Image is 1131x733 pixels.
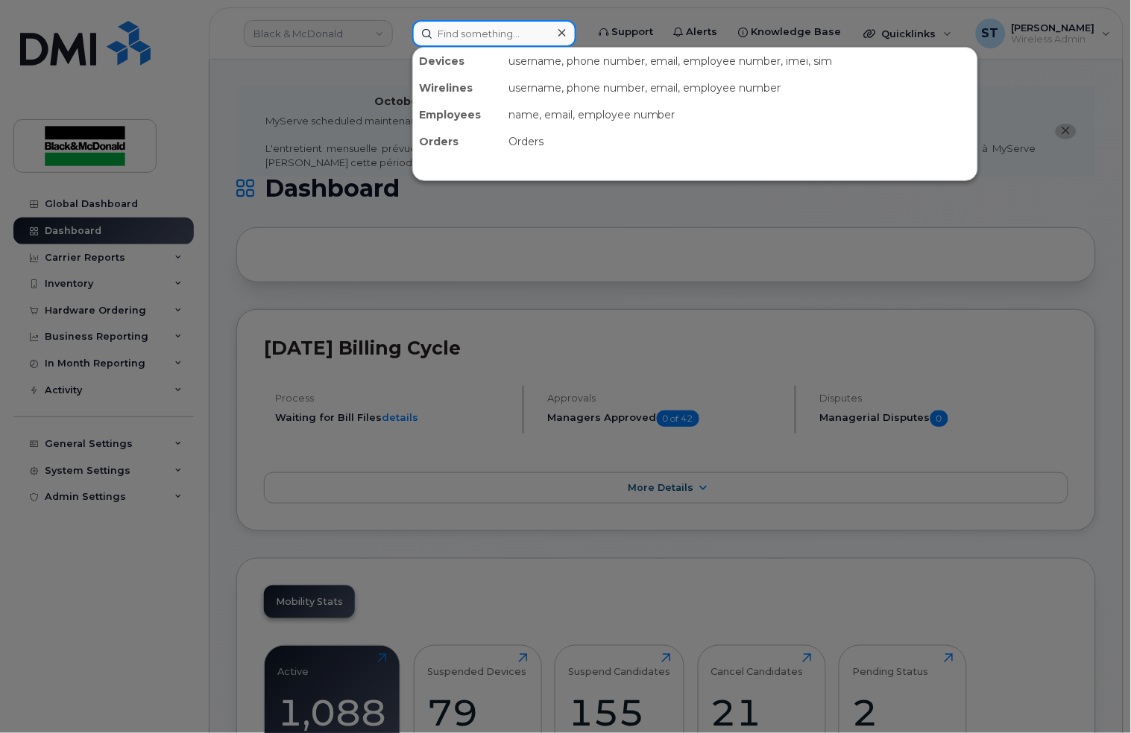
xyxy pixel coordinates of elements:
[503,74,977,101] div: username, phone number, email, employee number
[413,74,503,101] div: Wirelines
[503,128,977,155] div: Orders
[413,128,503,155] div: Orders
[413,101,503,128] div: Employees
[503,48,977,74] div: username, phone number, email, employee number, imei, sim
[413,48,503,74] div: Devices
[503,101,977,128] div: name, email, employee number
